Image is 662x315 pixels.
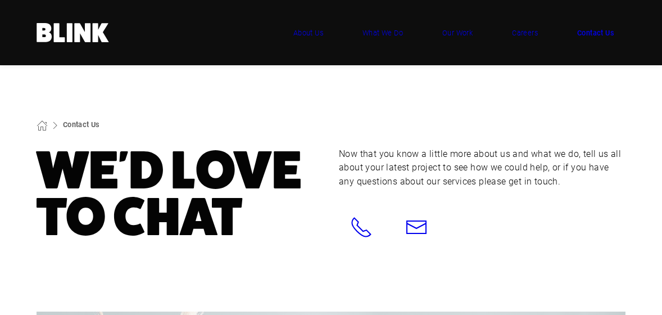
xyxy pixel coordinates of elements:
span: Careers [512,27,538,38]
a: Contact Us [566,16,625,49]
a: Our Work [431,16,484,49]
a: Contact Us [63,119,100,129]
a: Home [37,23,110,42]
a: About Us [282,16,334,49]
a: Careers [501,16,549,49]
span: Our Work [442,27,473,38]
p: Now that you know a little more about us and what we do, tell us all about your latest project to... [339,147,625,188]
span: Contact Us [577,27,614,38]
span: About Us [293,27,323,38]
span: What We Do [362,27,403,38]
h1: We'd Love To Chat [37,147,323,241]
a: What We Do [351,16,414,49]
